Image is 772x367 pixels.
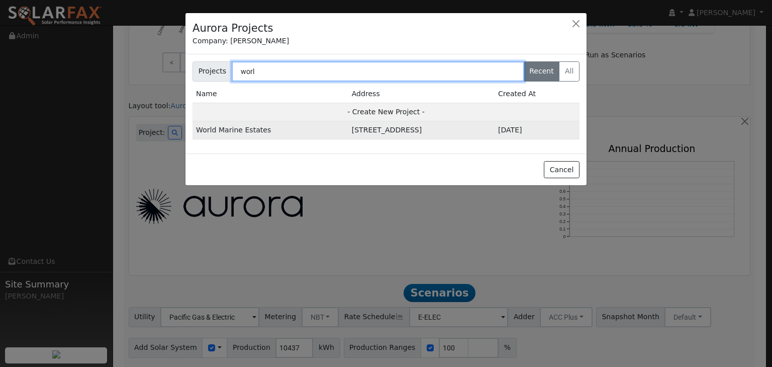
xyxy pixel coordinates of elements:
[192,61,232,82] span: Projects
[348,85,495,103] td: Address
[559,61,580,82] label: All
[524,61,560,82] label: Recent
[348,121,495,139] td: [STREET_ADDRESS]
[495,85,580,103] td: Created At
[192,85,348,103] td: Name
[192,20,273,36] h4: Aurora Projects
[544,161,580,178] button: Cancel
[192,36,580,46] div: Company: [PERSON_NAME]
[192,121,348,139] td: World Marine Estates
[495,121,580,139] td: 4m
[192,103,580,121] td: - Create New Project -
